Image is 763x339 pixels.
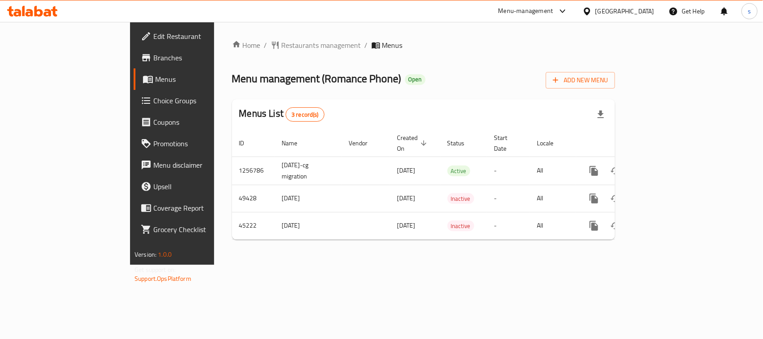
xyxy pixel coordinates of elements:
[232,130,676,240] table: enhanced table
[487,157,530,185] td: -
[153,117,250,127] span: Coupons
[405,74,426,85] div: Open
[583,160,605,182] button: more
[382,40,403,51] span: Menus
[134,133,257,154] a: Promotions
[275,212,342,239] td: [DATE]
[447,165,470,176] div: Active
[576,130,676,157] th: Actions
[135,273,191,284] a: Support.OpsPlatform
[494,132,519,154] span: Start Date
[530,185,576,212] td: All
[397,165,416,176] span: [DATE]
[153,224,250,235] span: Grocery Checklist
[349,138,379,148] span: Vendor
[583,215,605,237] button: more
[134,111,257,133] a: Coupons
[553,75,608,86] span: Add New Menu
[239,138,256,148] span: ID
[135,249,156,260] span: Version:
[134,47,257,68] a: Branches
[153,181,250,192] span: Upsell
[275,185,342,212] td: [DATE]
[264,40,267,51] li: /
[134,90,257,111] a: Choice Groups
[134,176,257,197] a: Upsell
[537,138,565,148] span: Locale
[271,40,361,51] a: Restaurants management
[282,138,309,148] span: Name
[286,110,324,119] span: 3 record(s)
[153,160,250,170] span: Menu disclaimer
[447,193,474,204] div: Inactive
[153,138,250,149] span: Promotions
[153,52,250,63] span: Branches
[530,157,576,185] td: All
[397,192,416,204] span: [DATE]
[748,6,751,16] span: s
[153,203,250,213] span: Coverage Report
[605,160,626,182] button: Change Status
[397,132,430,154] span: Created On
[275,157,342,185] td: [DATE]-cg migration
[134,25,257,47] a: Edit Restaurant
[286,107,325,122] div: Total records count
[365,40,368,51] li: /
[158,249,172,260] span: 1.0.0
[546,72,615,89] button: Add New Menu
[605,188,626,209] button: Change Status
[498,6,553,17] div: Menu-management
[232,40,615,51] nav: breadcrumb
[153,95,250,106] span: Choice Groups
[447,138,476,148] span: Status
[605,215,626,237] button: Change Status
[282,40,361,51] span: Restaurants management
[232,68,401,89] span: Menu management ( Romance Phone )
[590,104,611,125] div: Export file
[134,197,257,219] a: Coverage Report
[447,221,474,231] span: Inactive
[155,74,250,85] span: Menus
[595,6,654,16] div: [GEOGRAPHIC_DATA]
[405,76,426,83] span: Open
[153,31,250,42] span: Edit Restaurant
[447,220,474,231] div: Inactive
[487,185,530,212] td: -
[530,212,576,239] td: All
[447,194,474,204] span: Inactive
[135,264,176,275] span: Get support on:
[487,212,530,239] td: -
[134,68,257,90] a: Menus
[134,154,257,176] a: Menu disclaimer
[239,107,325,122] h2: Menus List
[583,188,605,209] button: more
[447,166,470,176] span: Active
[134,219,257,240] a: Grocery Checklist
[397,220,416,231] span: [DATE]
